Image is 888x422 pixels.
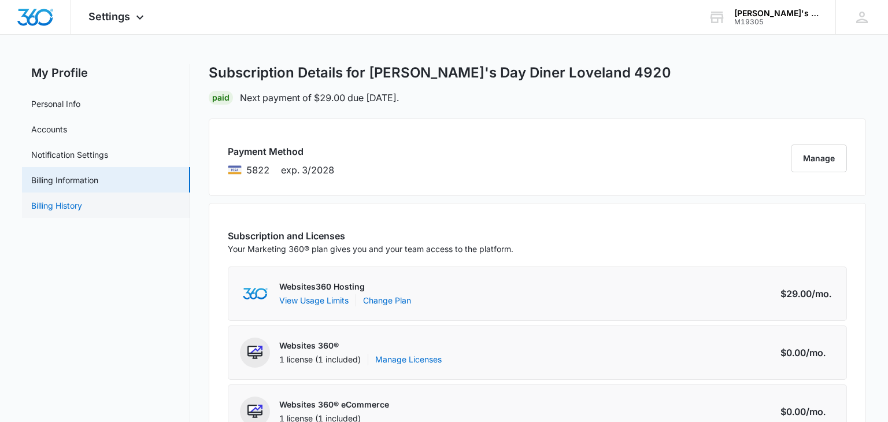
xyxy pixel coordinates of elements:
[806,346,826,360] span: /mo.
[31,98,80,110] a: Personal Info
[22,64,190,82] h2: My Profile
[734,9,819,18] div: account name
[240,91,399,105] p: Next payment of $29.00 due [DATE].
[780,287,835,301] div: $29.00
[806,405,826,419] span: /mo.
[279,281,411,293] p: Websites360 Hosting
[31,149,108,161] a: Notification Settings
[31,174,98,186] a: Billing Information
[375,354,442,365] a: Manage Licenses
[791,145,847,172] button: Manage
[363,294,411,306] a: Change Plan
[279,294,349,306] button: View Usage Limits
[246,163,269,177] span: brandLabels.visa ending with
[31,123,67,135] a: Accounts
[228,243,513,255] p: Your Marketing 360® plan gives you and your team access to the platform.
[228,145,334,158] h3: Payment Method
[279,399,389,410] p: Websites 360® eCommerce
[279,354,442,365] div: 1 license (1 included)
[88,10,130,23] span: Settings
[209,64,671,82] h1: Subscription Details for [PERSON_NAME]'s Day Diner Loveland 4920
[281,163,334,177] span: exp. 3/2028
[734,18,819,26] div: account id
[209,91,233,105] div: Paid
[279,340,442,351] p: Websites 360®
[228,229,513,243] h3: Subscription and Licenses
[31,199,82,212] a: Billing History
[780,405,835,419] div: $0.00
[780,346,835,360] div: $0.00
[812,287,831,301] span: /mo.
